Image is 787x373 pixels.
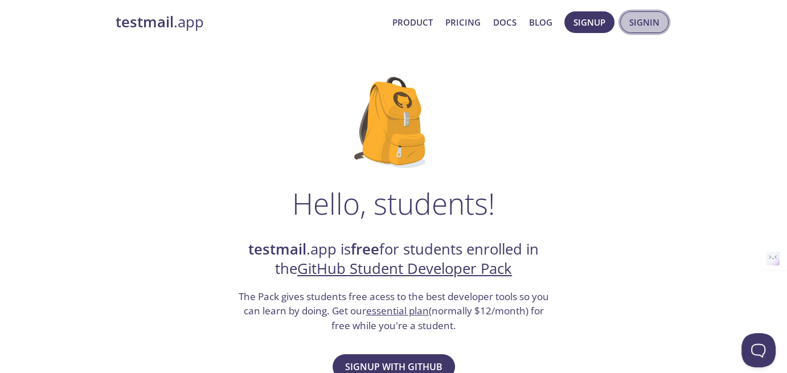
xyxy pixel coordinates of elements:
[392,15,433,30] a: Product
[237,289,550,333] h3: The Pack gives students free acess to the best developer tools so you can learn by doing. Get our...
[237,240,550,279] h2: .app is for students enrolled in the
[351,239,379,259] strong: free
[116,12,174,32] strong: testmail
[564,11,614,33] button: Signup
[573,15,605,30] span: Signup
[529,15,552,30] a: Blog
[445,15,481,30] a: Pricing
[354,77,433,168] img: github-student-backpack.png
[248,239,306,259] strong: testmail
[620,11,669,33] button: Signin
[366,304,429,317] a: essential plan
[629,15,659,30] span: Signin
[493,15,517,30] a: Docs
[292,186,495,220] h1: Hello, students!
[297,259,512,278] a: GitHub Student Developer Pack
[741,333,776,367] iframe: Help Scout Beacon - Open
[116,13,383,32] a: testmail.app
